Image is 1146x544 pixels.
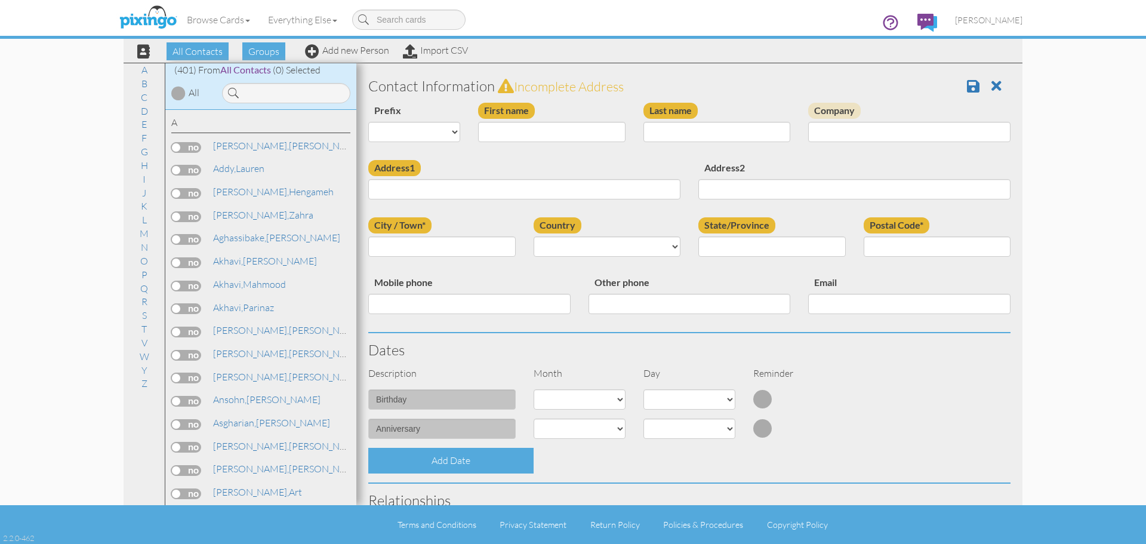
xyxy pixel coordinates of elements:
[368,103,407,119] label: Prefix
[212,392,322,407] a: [PERSON_NAME]
[212,439,364,453] a: [PERSON_NAME]
[213,232,266,244] span: Aghassibake,
[634,367,744,380] div: Day
[135,268,153,282] a: P
[212,485,303,499] a: Art
[368,78,1011,94] h3: Contact Information
[135,376,153,391] a: Z
[213,278,243,290] span: Akhavi,
[359,367,525,380] div: Description
[135,104,154,118] a: D
[213,440,289,452] span: [PERSON_NAME],
[478,103,535,119] label: First name
[368,493,1011,508] h3: Relationships
[955,15,1022,25] span: [PERSON_NAME]
[212,370,364,384] a: [PERSON_NAME]
[135,158,154,173] a: H
[135,336,153,350] a: V
[135,363,153,377] a: Y
[808,275,843,291] label: Email
[398,520,476,530] a: Terms and Conditions
[744,367,854,380] div: Reminder
[213,324,289,336] span: [PERSON_NAME],
[500,520,566,530] a: Privacy Statement
[213,302,243,314] span: Akhavi,
[213,209,289,221] span: [PERSON_NAME],
[946,5,1031,35] a: [PERSON_NAME]
[220,64,271,75] span: All Contacts
[213,417,256,429] span: Asgharian,
[864,217,929,233] label: Postal Code*
[135,294,153,309] a: R
[698,217,775,233] label: State/Province
[212,208,315,222] a: Zahra
[135,90,153,105] a: C
[134,254,154,268] a: O
[590,520,640,530] a: Return Policy
[134,349,155,364] a: W
[213,371,289,383] span: [PERSON_NAME],
[134,226,155,241] a: M
[136,213,153,227] a: L
[368,217,432,233] label: City / Town*
[352,10,466,30] input: Search cards
[212,230,341,245] a: [PERSON_NAME]
[212,346,364,361] a: [PERSON_NAME]
[403,44,468,56] a: Import CSV
[663,520,743,530] a: Policies & Procedures
[135,145,154,159] a: G
[212,139,364,153] a: [PERSON_NAME]
[213,348,289,359] span: [PERSON_NAME],
[212,185,335,199] a: Hengameh
[698,160,751,176] label: Address2
[368,275,439,291] label: Mobile phone
[3,533,34,543] div: 2.2.0-462
[808,103,861,119] label: Company
[136,308,153,322] a: S
[917,14,937,32] img: comments.svg
[137,172,152,186] a: I
[135,63,153,77] a: A
[134,281,154,296] a: Q
[213,162,236,174] span: Addy,
[136,186,152,200] a: J
[213,486,289,498] span: [PERSON_NAME],
[178,5,259,35] a: Browse Cards
[643,103,698,119] label: Last name
[212,416,331,430] a: [PERSON_NAME]
[212,254,318,268] a: [PERSON_NAME]
[135,131,153,145] a: F
[273,64,321,76] span: (0) Selected
[213,394,247,405] span: Ansohn,
[171,116,350,133] div: A
[165,63,356,77] div: (401) From
[135,76,153,91] a: B
[305,44,389,56] a: Add new Person
[213,463,289,475] span: [PERSON_NAME],
[242,42,285,60] span: Groups
[212,462,364,476] a: [PERSON_NAME]
[213,140,289,152] span: [PERSON_NAME],
[135,240,154,254] a: N
[135,199,153,213] a: K
[135,117,153,131] a: E
[212,300,275,315] a: Parinaz
[368,160,421,176] label: Address1
[212,161,266,176] a: Lauren
[213,255,243,267] span: Akhavi,
[212,323,364,337] a: [PERSON_NAME]
[116,3,180,33] img: pixingo logo
[368,448,534,474] div: Add Date
[368,342,1011,358] h3: Dates
[259,5,346,35] a: Everything Else
[212,277,287,291] a: Mahmood
[135,322,153,336] a: T
[534,217,581,233] label: Country
[514,78,624,94] span: Incomplete address
[767,520,828,530] a: Copyright Policy
[525,367,634,380] div: Month
[167,42,229,60] span: All Contacts
[213,186,289,198] span: [PERSON_NAME],
[189,86,199,100] div: All
[589,275,655,291] label: Other phone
